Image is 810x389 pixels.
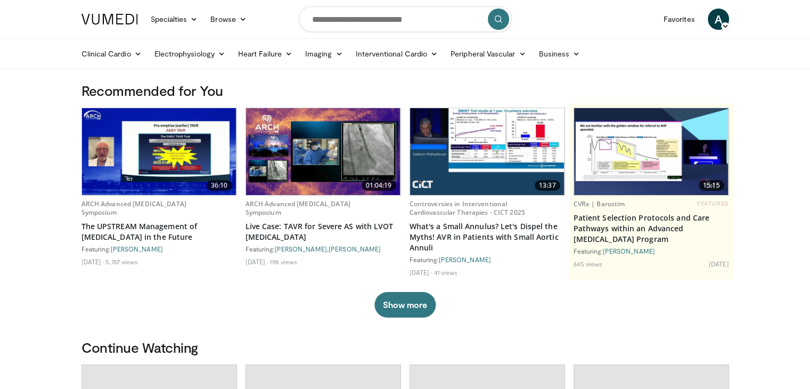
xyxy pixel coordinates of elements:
[81,14,138,25] img: VuMedi Logo
[82,108,236,195] a: 36:10
[574,199,625,208] a: CVRx | Barostim
[349,43,445,64] a: Interventional Cardio
[374,292,436,318] button: Show more
[410,199,525,217] a: Controversies in Interventional Cardiovascular Therapies - CICT 2025
[532,43,586,64] a: Business
[75,43,148,64] a: Clinical Cardio
[410,108,564,195] a: 13:37
[246,221,401,242] a: Live Case: TAVR for Severe AS with LVOT [MEDICAL_DATA]
[111,245,163,253] a: [PERSON_NAME]
[329,245,381,253] a: [PERSON_NAME]
[410,108,564,195] img: d9570b84-96c9-4573-9aa8-6b381446b17e.620x360_q85_upscale.jpg
[708,9,729,30] a: A
[275,245,327,253] a: [PERSON_NAME]
[574,108,729,195] img: c8104730-ef7e-406d-8f85-1554408b8bf1.620x360_q85_upscale.jpg
[410,268,432,277] li: [DATE]
[232,43,299,64] a: Heart Failure
[299,43,349,64] a: Imaging
[246,108,400,195] img: 135591f9-2807-4863-9f65-b766874d3e59.620x360_q85_upscale.jpg
[81,82,729,99] h3: Recommended for You
[697,200,729,207] span: FEATURED
[144,9,204,30] a: Specialties
[574,108,729,195] a: 15:15
[362,180,396,191] span: 01:04:19
[207,180,232,191] span: 36:10
[410,221,565,253] a: What's a Small Annulus? Let's Dispel the Myths! AVR in Patients with Small Aortic Annuli
[269,257,297,266] li: 198 views
[82,108,236,195] img: a6e1f2f4-af78-4c35-bad6-467630622b8c.620x360_q85_upscale.jpg
[657,9,701,30] a: Favorites
[246,108,400,195] a: 01:04:19
[246,257,268,266] li: [DATE]
[574,213,729,245] a: Patient Selection Protocols and Care Pathways within an Advanced [MEDICAL_DATA] Program
[81,245,237,253] div: Featuring:
[299,6,512,32] input: Search topics, interventions
[204,9,253,30] a: Browse
[81,221,237,242] a: The UPSTREAM Management of [MEDICAL_DATA] in the Future
[246,199,350,217] a: ARCH Advanced [MEDICAL_DATA] Symposium
[410,255,565,264] div: Featuring:
[439,256,491,263] a: [PERSON_NAME]
[699,180,724,191] span: 15:15
[148,43,232,64] a: Electrophysiology
[81,339,729,356] h3: Continue Watching
[105,257,138,266] li: 5,767 views
[444,43,532,64] a: Peripheral Vascular
[535,180,560,191] span: 13:37
[433,268,457,277] li: 41 views
[574,247,729,255] div: Featuring:
[603,247,655,255] a: [PERSON_NAME]
[709,260,729,268] li: [DATE]
[81,257,104,266] li: [DATE]
[574,260,603,268] li: 645 views
[246,245,401,253] div: Featuring: ,
[81,199,186,217] a: ARCH Advanced [MEDICAL_DATA] Symposium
